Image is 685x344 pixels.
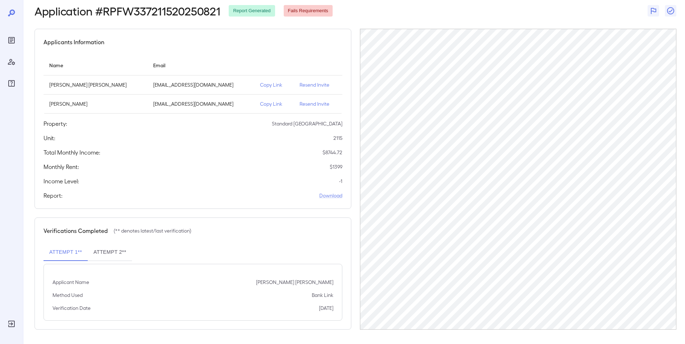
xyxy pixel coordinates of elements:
p: -1 [339,178,342,185]
div: Manage Users [6,56,17,68]
button: Flag Report [648,5,659,17]
p: [DATE] [319,304,333,312]
h5: Income Level: [44,177,79,185]
table: simple table [44,55,342,114]
p: [PERSON_NAME] [49,100,142,107]
p: Copy Link [260,100,288,107]
span: Fails Requirements [284,8,333,14]
h5: Report: [44,191,63,200]
p: Bank Link [312,292,333,299]
p: Applicant Name [52,279,89,286]
div: Reports [6,35,17,46]
p: [EMAIL_ADDRESS][DOMAIN_NAME] [153,100,249,107]
div: FAQ [6,78,17,89]
h2: Application # RPFW337211520250821 [35,4,220,17]
p: $ 1399 [330,163,342,170]
button: Close Report [665,5,676,17]
p: Resend Invite [300,81,336,88]
p: (** denotes latest/last verification) [114,227,191,234]
p: Method Used [52,292,83,299]
h5: Monthly Rent: [44,162,79,171]
h5: Total Monthly Income: [44,148,100,157]
span: Report Generated [229,8,275,14]
p: Standard [GEOGRAPHIC_DATA] [272,120,342,127]
a: Download [319,192,342,199]
th: Name [44,55,147,75]
div: Log Out [6,318,17,330]
h5: Unit: [44,134,55,142]
p: $ 8744.72 [323,149,342,156]
p: 2115 [333,134,342,142]
p: [PERSON_NAME] [PERSON_NAME] [256,279,333,286]
p: Resend Invite [300,100,336,107]
p: Copy Link [260,81,288,88]
h5: Property: [44,119,67,128]
button: Attempt 1** [44,244,88,261]
p: [PERSON_NAME] [PERSON_NAME] [49,81,142,88]
p: Verification Date [52,304,91,312]
button: Attempt 2** [88,244,132,261]
h5: Applicants Information [44,38,104,46]
h5: Verifications Completed [44,226,108,235]
p: [EMAIL_ADDRESS][DOMAIN_NAME] [153,81,249,88]
th: Email [147,55,255,75]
